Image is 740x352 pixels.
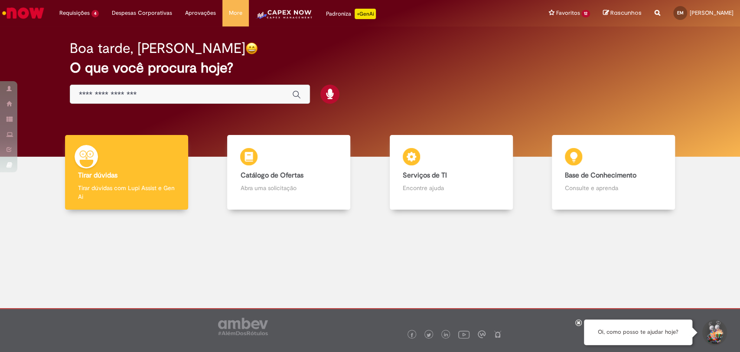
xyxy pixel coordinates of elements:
img: logo_footer_ambev_rotulo_gray.png [218,318,268,335]
img: logo_footer_naosei.png [494,330,502,338]
a: Tirar dúvidas Tirar dúvidas com Lupi Assist e Gen Ai [46,135,208,210]
div: Padroniza [326,9,376,19]
p: +GenAi [355,9,376,19]
b: Catálogo de Ofertas [240,171,303,180]
span: More [229,9,242,17]
span: 4 [91,10,99,17]
img: logo_footer_facebook.png [410,333,414,337]
img: happy-face.png [245,42,258,55]
img: logo_footer_linkedin.png [444,332,448,338]
img: logo_footer_workplace.png [478,330,486,338]
p: Abra uma solicitação [240,184,337,192]
h2: Boa tarde, [PERSON_NAME] [70,41,245,56]
a: Rascunhos [603,9,642,17]
p: Tirar dúvidas com Lupi Assist e Gen Ai [78,184,175,201]
a: Serviços de TI Encontre ajuda [370,135,532,210]
span: Requisições [59,9,90,17]
span: 12 [581,10,590,17]
img: CapexLogo5.png [255,9,313,26]
img: ServiceNow [1,4,46,22]
b: Tirar dúvidas [78,171,117,180]
span: Aprovações [185,9,216,17]
a: Catálogo de Ofertas Abra uma solicitação [208,135,370,210]
span: Rascunhos [610,9,642,17]
span: Favoritos [556,9,580,17]
h2: O que você procura hoje? [70,60,670,76]
p: Consulte e aprenda [565,184,662,192]
a: Base de Conhecimento Consulte e aprenda [532,135,694,210]
div: Oi, como posso te ajudar hoje? [584,319,692,345]
span: [PERSON_NAME] [690,9,733,16]
b: Base de Conhecimento [565,171,636,180]
img: logo_footer_youtube.png [458,329,469,340]
button: Iniciar Conversa de Suporte [701,319,727,345]
p: Encontre ajuda [403,184,500,192]
b: Serviços de TI [403,171,447,180]
span: Despesas Corporativas [112,9,172,17]
span: EM [677,10,684,16]
img: logo_footer_twitter.png [427,333,431,337]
